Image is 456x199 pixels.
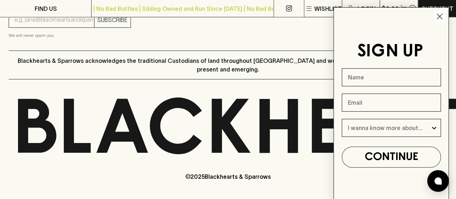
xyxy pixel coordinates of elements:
button: Close dialog [433,10,446,23]
p: We will never spam you [9,32,131,39]
p: SUBSCRIBE [97,16,128,24]
p: Blackhearts & Sparrows acknowledges the traditional Custodians of land throughout [GEOGRAPHIC_DAT... [14,56,442,74]
p: Wishlist [314,4,342,13]
input: e.g. jane@blackheartsandsparrows.com.au [14,14,94,26]
input: Name [342,68,441,86]
button: CONTINUE [342,147,441,168]
span: SIGN UP [357,43,423,60]
p: FIND US [35,4,57,13]
button: SUBSCRIBE [94,12,130,27]
input: I wanna know more about... [348,119,430,137]
img: bubble-icon [434,177,442,185]
input: Email [342,94,441,112]
button: Show Options [430,119,438,137]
